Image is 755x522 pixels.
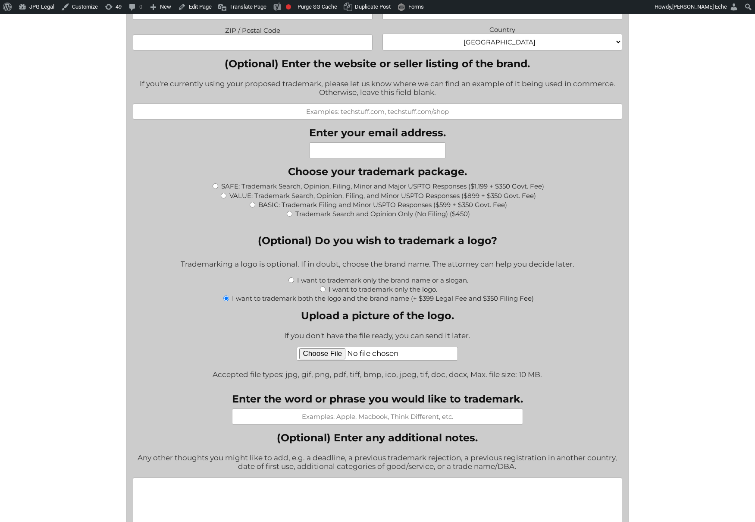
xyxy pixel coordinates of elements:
label: I want to trademark both the logo and the brand name (+ $399 Legal Fee and $350 Filing Fee) [232,294,534,302]
span: Accepted file types: jpg, gif, png, pdf, tiff, bmp, ico, jpeg, tif, doc, docx, Max. file size: 10... [213,365,542,386]
label: I want to trademark only the logo. [329,285,437,293]
label: I want to trademark only the brand name or a slogan. [297,276,468,284]
div: If you're currently using your proposed trademark, please let us know where we can find an exampl... [133,74,622,104]
input: Examples: techstuff.com, techstuff.com/shop [133,104,622,119]
label: BASIC: Trademark Filing and Minor USPTO Responses ($599 + $350 Govt. Fee) [258,201,507,209]
div: Trademarking a logo is optional. If in doubt, choose the brand name. The attorney can help you de... [133,254,622,275]
label: (Optional) Enter any additional notes. [133,431,622,444]
label: SAFE: Trademark Search, Opinion, Filing, Minor and Major USPTO Responses ($1,199 + $350 Govt. Fee) [221,182,544,190]
label: Country [382,23,622,34]
label: Upload a picture of the logo. [213,309,542,322]
span: [PERSON_NAME] Eche [672,3,727,10]
label: ZIP / Postal Code [133,24,373,35]
label: (Optional) Enter the website or seller listing of the brand. [133,57,622,70]
div: Focus keyphrase not set [286,4,291,9]
div: Any other thoughts you might like to add, e.g. a deadline, a previous trademark rejection, a prev... [133,448,622,478]
label: VALUE: Trademark Search, Opinion, Filing, and Minor USPTO Responses ($899 + $350 Govt. Fee) [229,192,536,200]
label: Enter the word or phrase you would like to trademark. [232,393,523,405]
label: Trademark Search and Opinion Only (No Filing) ($450) [295,210,470,218]
input: Examples: Apple, Macbook, Think Different, etc. [232,409,523,425]
legend: (Optional) Do you wish to trademark a logo? [258,234,497,247]
label: Enter your email address. [309,126,446,139]
div: If you don't have the file ready, you can send it later. [213,326,542,347]
legend: Choose your trademark package. [288,165,467,178]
